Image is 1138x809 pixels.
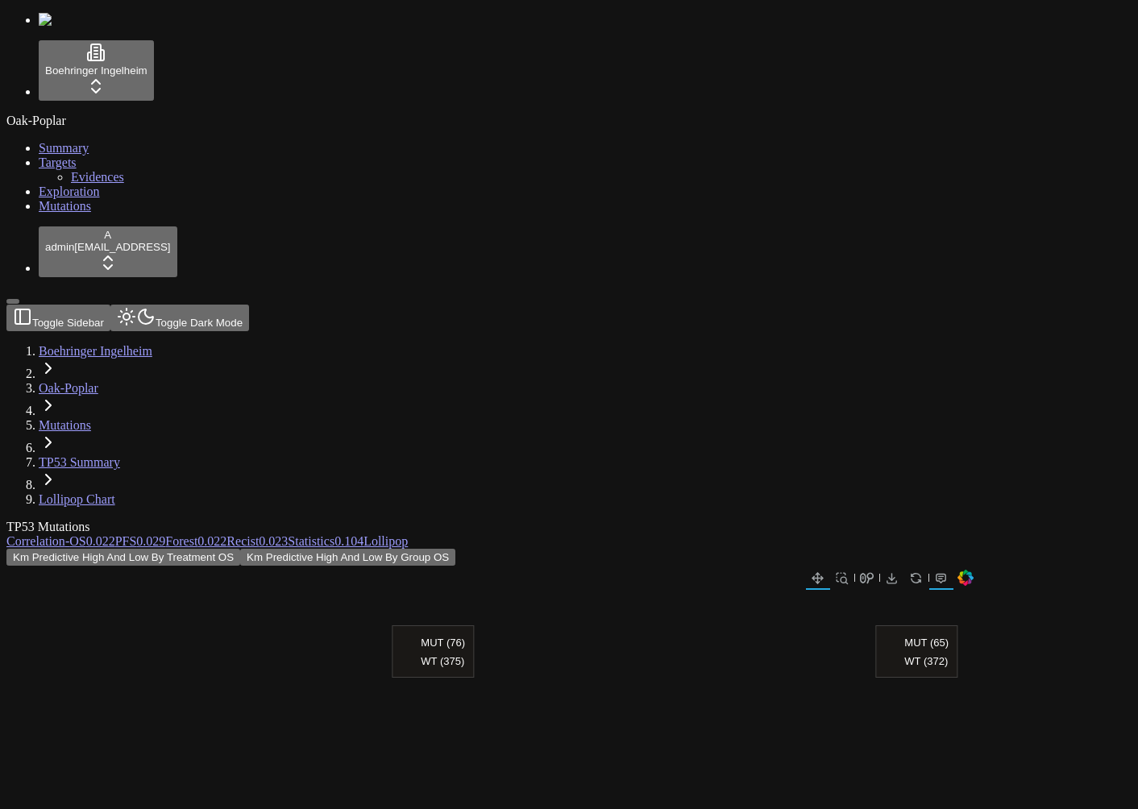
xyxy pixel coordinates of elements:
span: Forest [165,534,197,548]
span: 0.104 [334,534,363,548]
button: Aadmin[EMAIL_ADDRESS] [39,226,177,277]
a: Lollipop [363,534,408,548]
span: Toggle Sidebar [32,317,104,329]
span: PFS [115,534,137,548]
a: Summary [39,141,89,155]
a: Boehringer Ingelheim [39,344,152,358]
a: Forest0.022 [165,534,226,548]
button: Km Predictive High And Low By Treatment OS [6,549,240,566]
span: Correlation [6,534,65,548]
span: admin [45,241,74,253]
button: Toggle Dark Mode [110,305,249,331]
div: Oak-Poplar [6,114,1132,128]
nav: breadcrumb [6,344,977,507]
button: Boehringer Ingelheim [39,40,154,101]
a: Mutations [39,199,91,213]
a: PFS0.029 [115,534,166,548]
span: 0.023 [259,534,288,548]
span: 0.022 [86,534,115,548]
span: Toggle Dark Mode [156,317,243,329]
span: 0.029 [136,534,165,548]
a: Mutations [39,418,91,432]
a: Recist0.023 [226,534,288,548]
a: OS0.022 [69,534,114,548]
div: TP53 Mutations [6,520,977,534]
a: Evidences [71,170,124,184]
a: Targets [39,156,77,169]
img: Numenos [39,13,101,27]
a: TP53 Summary [39,455,120,469]
a: Exploration [39,185,100,198]
button: Toggle Sidebar [6,299,19,304]
a: Correlation- [6,534,69,548]
span: Recist [226,534,259,548]
a: Oak-Poplar [39,381,98,395]
button: Toggle Sidebar [6,305,110,331]
span: Boehringer Ingelheim [45,64,147,77]
span: A [104,229,111,241]
span: Statistics [288,534,334,548]
button: Km Predictive High And Low By Group OS [240,549,455,566]
a: Statistics0.104 [288,534,363,548]
span: [EMAIL_ADDRESS] [74,241,170,253]
span: 0.022 [197,534,226,548]
span: OS [69,534,85,548]
a: Lollipop Chart [39,492,115,506]
span: - [65,534,69,548]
